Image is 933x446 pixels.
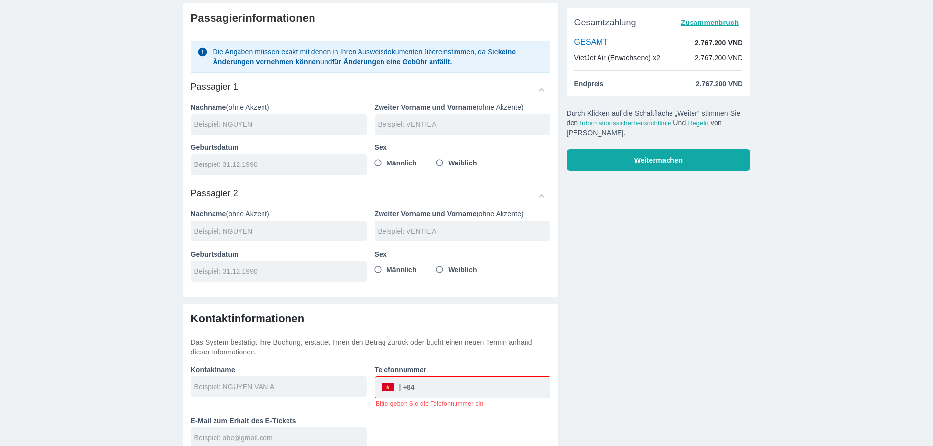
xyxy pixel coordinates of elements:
[574,54,661,62] font: VietJet Air (Erwachsene) x2
[375,143,387,151] font: Sex
[191,366,235,374] font: Kontaktname
[194,266,357,276] input: Beispiel: 31.12.1990
[332,58,452,66] font: für Änderungen eine Gebühr anfällt.
[194,160,357,169] input: Beispiel: 31.12.1990
[194,119,367,129] input: Beispiel: NGUYEN
[194,382,367,392] input: Beispiel: NGUYEN VAN A
[448,159,477,167] font: Weiblich
[191,12,315,24] font: Passagierinformationen
[213,48,498,56] font: Die Angaben müssen exakt mit denen in Ihren Ausweisdokumenten übereinstimmen, da Sie
[574,80,604,88] font: Endpreis
[375,366,427,374] font: Telefonnummer
[233,82,238,92] font: 1
[375,250,387,258] font: Sex
[673,119,686,127] font: Und
[580,119,671,127] button: Informationssicherheitsrichtlinie
[191,103,226,111] font: Nachname
[233,188,238,198] font: 2
[375,210,477,218] font: Zweiter Vorname und Vorname
[386,159,417,167] font: Männlich
[226,103,269,111] font: (ohne Akzent)
[226,210,269,218] font: (ohne Akzent)
[477,103,524,111] font: (ohne Akzente)
[681,19,739,26] font: Zusammenbruch
[695,54,743,62] font: 2.767.200 VND
[574,18,636,27] font: Gesamtzahlung
[191,250,239,258] font: Geburtsdatum
[191,82,231,92] font: Passagier
[191,417,296,424] font: E-Mail zum Erhalt des E-Tickets
[448,266,477,274] font: Weiblich
[194,432,367,442] input: Beispiel: abc@gmail.com
[320,58,332,66] font: und
[194,226,367,236] input: Beispiel: NGUYEN
[191,312,305,325] font: Kontaktinformationen
[191,143,239,151] font: Geburtsdatum
[634,156,683,164] font: Weitermachen
[688,119,709,127] button: Regeln
[375,103,477,111] font: Zweiter Vorname und Vorname
[574,38,608,46] font: GESAMT
[677,16,742,29] button: Zusammenbruch
[695,39,743,47] font: 2.767.200 VND
[567,109,741,127] font: Durch Klicken auf die Schaltfläche „Weiter“ stimmen Sie den
[376,400,484,407] font: Bitte geben Sie die Telefonnummer ein
[567,149,751,171] button: Weitermachen
[696,80,743,88] font: 2.767.200 VND
[191,210,226,218] font: Nachname
[386,266,417,274] font: Männlich
[191,338,532,356] font: Das System bestätigt Ihre Buchung, erstattet Ihnen den Betrag zurück oder bucht einen neuen Termi...
[477,210,524,218] font: (ohne Akzente)
[191,188,231,198] font: Passagier
[378,119,550,129] input: Beispiel: VENTIL A
[378,226,550,236] input: Beispiel: VENTIL A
